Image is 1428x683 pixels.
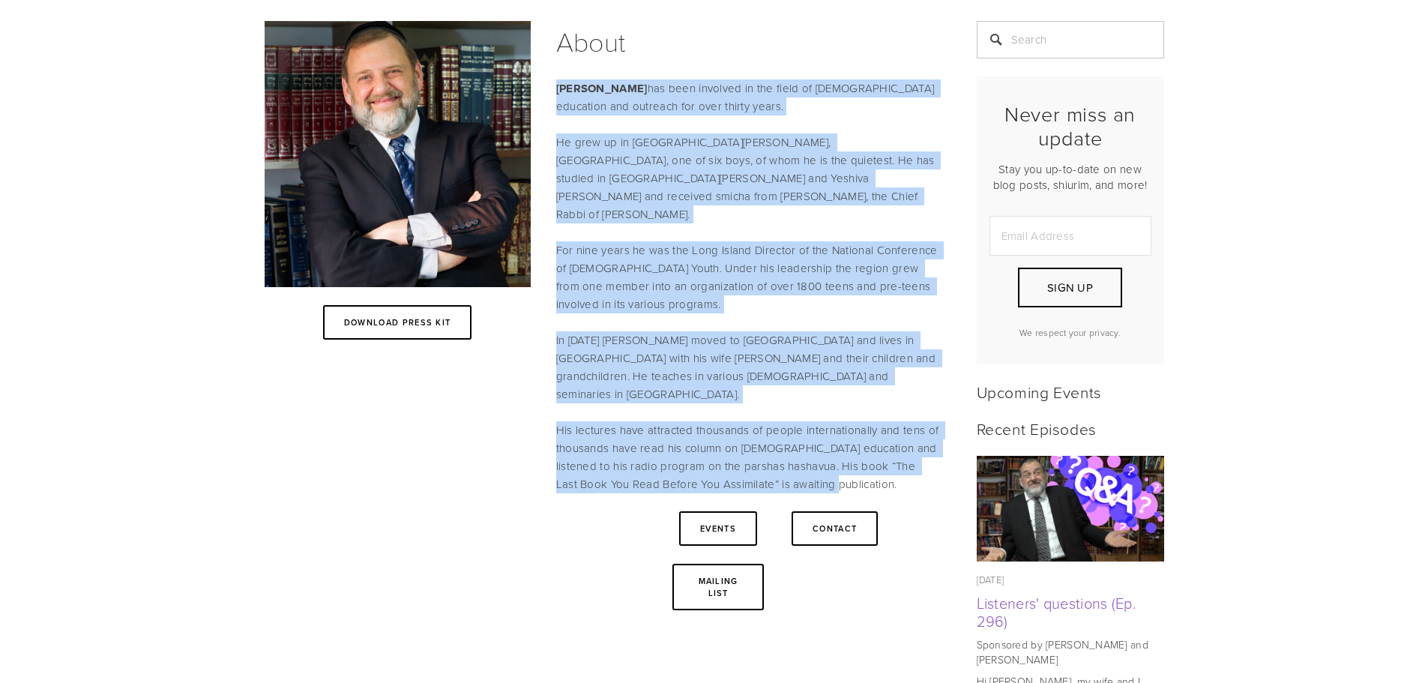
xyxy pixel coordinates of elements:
[977,573,1004,586] time: [DATE]
[556,421,939,493] p: His lectures have attracted thousands of people internationally and tens of thousands have read h...
[556,133,939,223] p: He grew up in [GEOGRAPHIC_DATA][PERSON_NAME], [GEOGRAPHIC_DATA], one of six boys, of whom he is t...
[977,382,1164,401] h2: Upcoming Events
[556,80,648,97] strong: [PERSON_NAME]
[556,241,939,313] p: For nine years he was the Long Island Director of the National Conference of [DEMOGRAPHIC_DATA] Y...
[556,21,939,61] h1: About
[977,21,1164,58] input: Search
[265,21,531,287] img: Rabbi Orlofsky Press Image 1
[989,326,1151,339] p: We respect your privacy.
[989,161,1151,193] p: Stay you up-to-date on new blog posts, shiurim, and more!
[977,637,1164,667] p: Sponsored by [PERSON_NAME] and [PERSON_NAME]
[977,446,1164,571] img: Listeners' questions (Ep. 296)
[977,419,1164,438] h2: Recent Episodes
[323,305,472,340] a: Download Press kit
[989,216,1151,256] input: Email Address
[672,564,764,610] a: Mailing List
[1018,268,1121,307] button: Sign Up
[556,79,939,115] p: has been involved in the field of [DEMOGRAPHIC_DATA] education and outreach for over thirty years.
[792,511,878,546] a: Contact
[556,331,939,403] p: In [DATE] [PERSON_NAME] moved to [GEOGRAPHIC_DATA] and lives in [GEOGRAPHIC_DATA] with his wife [...
[977,592,1136,631] a: Listeners' questions (Ep. 296)
[977,456,1164,562] a: Listeners' questions (Ep. 296)
[679,511,757,546] a: Events
[989,102,1151,151] h2: Never miss an update
[1047,280,1093,295] span: Sign Up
